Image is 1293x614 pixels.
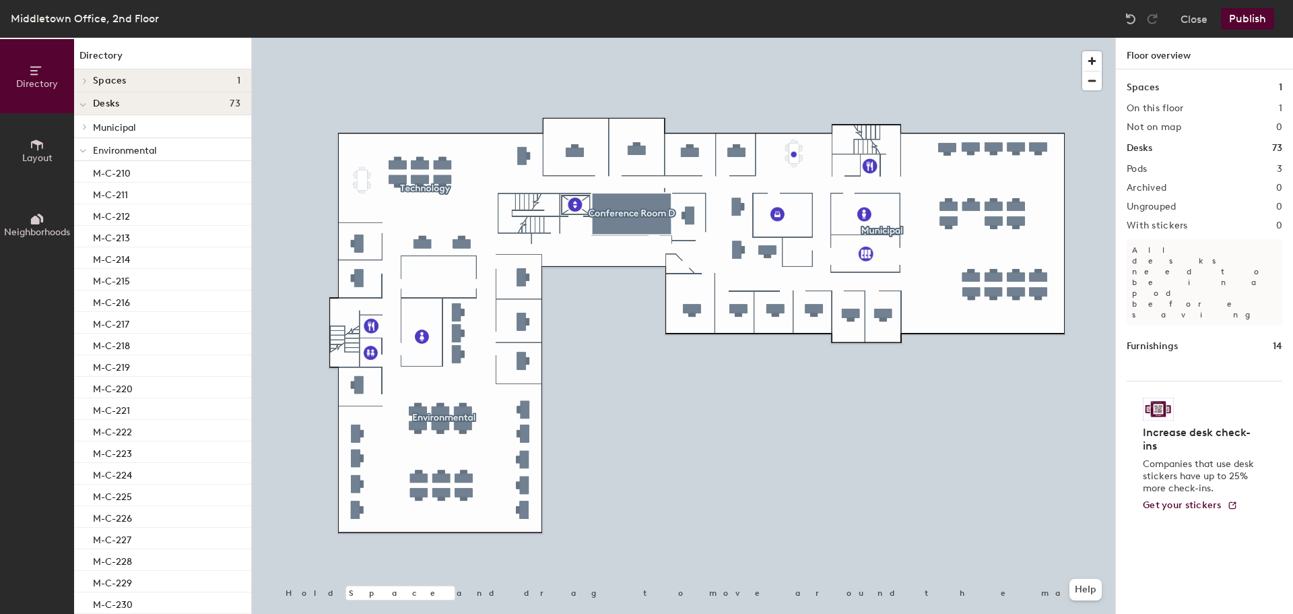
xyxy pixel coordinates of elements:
[4,226,70,238] span: Neighborhoods
[93,207,130,222] p: M-C-212
[1127,164,1147,175] h2: Pods
[1221,8,1274,30] button: Publish
[1127,220,1188,231] h2: With stickers
[1143,500,1238,512] a: Get your stickers
[1146,12,1159,26] img: Redo
[1279,80,1282,95] h1: 1
[1277,164,1282,175] h2: 3
[230,98,240,109] span: 73
[1143,499,1222,511] span: Get your stickers
[93,315,129,330] p: M-C-217
[1127,141,1152,156] h1: Desks
[93,98,119,109] span: Desks
[1127,183,1166,193] h2: Archived
[93,444,132,460] p: M-C-223
[1127,239,1282,326] p: All desks need to be in a pod before saving
[93,423,132,438] p: M-C-222
[93,487,132,503] p: M-C-225
[1276,202,1282,212] h2: 0
[93,228,130,244] p: M-C-213
[1276,220,1282,231] h2: 0
[1127,202,1176,212] h2: Ungrouped
[1069,579,1102,601] button: Help
[93,509,132,524] p: M-C-226
[93,145,157,156] span: Environmental
[93,75,127,86] span: Spaces
[93,552,132,567] p: M-C-228
[237,75,240,86] span: 1
[93,336,130,352] p: M-C-218
[1279,103,1282,114] h2: 1
[93,530,131,546] p: M-C-227
[93,574,132,589] p: M-C-229
[93,293,130,309] p: M-C-216
[1272,141,1282,156] h1: 73
[93,164,131,179] p: M-C-210
[1127,122,1181,133] h2: Not on map
[93,595,133,611] p: M-C-230
[1127,339,1178,354] h1: Furnishings
[93,379,133,395] p: M-C-220
[1127,80,1159,95] h1: Spaces
[93,466,132,481] p: M-C-224
[93,122,136,133] span: Municipal
[11,10,159,27] div: Middletown Office, 2nd Floor
[93,185,128,201] p: M-C-211
[93,272,130,287] p: M-C-215
[93,401,130,417] p: M-C-221
[22,152,53,164] span: Layout
[1276,183,1282,193] h2: 0
[16,78,58,90] span: Directory
[1124,12,1137,26] img: Undo
[1143,426,1258,453] h4: Increase desk check-ins
[74,49,251,69] h1: Directory
[1127,103,1184,114] h2: On this floor
[1116,38,1293,69] h1: Floor overview
[93,358,130,373] p: M-C-219
[1276,122,1282,133] h2: 0
[1181,8,1207,30] button: Close
[1143,458,1258,495] p: Companies that use desk stickers have up to 25% more check-ins.
[93,250,130,266] p: M-C-214
[1143,398,1174,421] img: Sticker logo
[1273,339,1282,354] h1: 14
